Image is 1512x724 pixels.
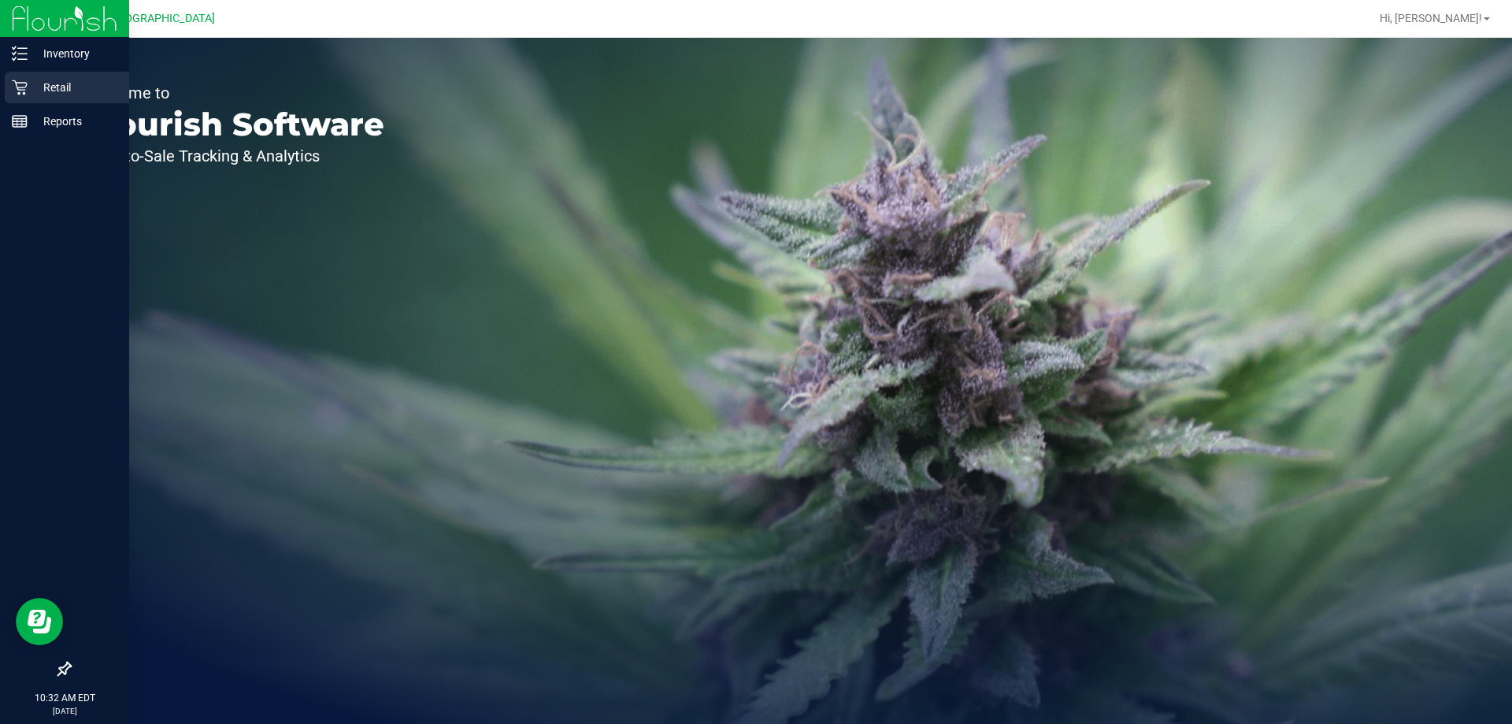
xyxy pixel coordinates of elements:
[85,109,384,140] p: Flourish Software
[28,78,122,97] p: Retail
[7,705,122,717] p: [DATE]
[85,85,384,101] p: Welcome to
[107,12,215,25] span: [GEOGRAPHIC_DATA]
[1380,12,1482,24] span: Hi, [PERSON_NAME]!
[85,148,384,164] p: Seed-to-Sale Tracking & Analytics
[28,112,122,131] p: Reports
[12,46,28,61] inline-svg: Inventory
[28,44,122,63] p: Inventory
[16,598,63,645] iframe: Resource center
[7,691,122,705] p: 10:32 AM EDT
[12,113,28,129] inline-svg: Reports
[12,80,28,95] inline-svg: Retail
